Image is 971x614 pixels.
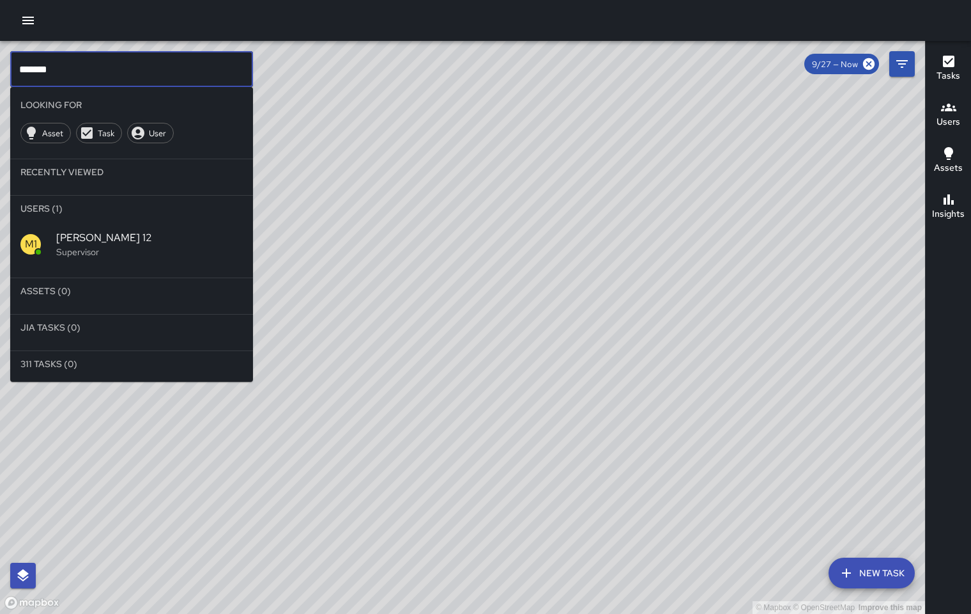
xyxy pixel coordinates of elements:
[10,278,253,304] li: Assets (0)
[926,184,971,230] button: Insights
[127,123,174,143] div: User
[35,128,70,139] span: Asset
[926,138,971,184] button: Assets
[804,54,879,74] div: 9/27 — Now
[937,115,960,129] h6: Users
[934,161,963,175] h6: Assets
[56,230,243,246] span: [PERSON_NAME] 12
[10,92,253,118] li: Looking For
[829,558,915,588] button: New Task
[20,123,71,143] div: Asset
[937,69,960,83] h6: Tasks
[25,237,37,252] p: M1
[142,128,173,139] span: User
[804,59,866,70] span: 9/27 — Now
[10,315,253,340] li: Jia Tasks (0)
[926,46,971,92] button: Tasks
[10,196,253,221] li: Users (1)
[10,221,253,267] div: M1[PERSON_NAME] 12Supervisor
[56,246,243,258] p: Supervisor
[889,51,915,77] button: Filters
[10,351,253,377] li: 311 Tasks (0)
[76,123,122,143] div: Task
[91,128,121,139] span: Task
[10,159,253,185] li: Recently Viewed
[926,92,971,138] button: Users
[932,207,965,221] h6: Insights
